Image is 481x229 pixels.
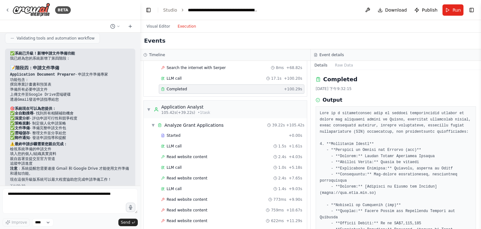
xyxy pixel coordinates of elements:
[149,52,165,57] h3: Timeline
[15,51,75,56] strong: 系統已升級！新增申請文件準備功能
[284,76,302,81] span: + 100.20s
[10,82,130,87] li: 撰寫專業計畫書和預算表
[15,116,30,120] strong: 深度分析
[167,87,187,92] span: Completed
[273,197,286,202] span: 773ms
[272,123,285,128] span: 39.22s
[151,123,155,128] span: ▼
[121,220,130,225] span: Send
[10,72,130,77] li: - 申請文件準備專家
[442,4,463,16] button: Run
[15,111,34,115] strong: 全自動搜尋
[311,61,331,70] button: Details
[15,136,30,140] strong: 郵件通知
[412,4,440,16] button: Publish
[323,96,342,104] h3: Output
[55,6,71,14] div: BETA
[15,142,67,146] strong: 最終申請步驟需要您親自完成：
[276,65,284,70] span: 8ms
[10,106,130,111] h2: 🎯
[375,4,410,16] button: Download
[10,157,130,162] li: 親自簽署並提交至官方管道
[144,6,153,14] button: Hide left sidebar
[198,110,210,115] span: • 1 task
[167,197,207,202] span: Read website content
[10,184,130,188] div: 下午09:39
[284,87,302,92] span: + 100.29s
[126,203,135,212] button: Click to speak your automation idea
[15,131,30,135] strong: 雲端儲存
[161,110,195,115] span: 105.42s (+39.22s)
[15,106,56,111] strong: 系統現在可以為您提供：
[385,7,407,13] span: Download
[144,36,165,45] h2: Events
[10,77,130,103] li: 功能包含：
[167,218,207,223] span: Read website content
[278,154,286,159] span: 2.4s
[167,65,226,70] span: Search the internet with Serper
[10,92,130,98] li: 上傳文件至 雲端硬碟
[10,147,130,152] li: 檢視系統準備的申請文件
[17,36,95,41] span: Validating tools and automation workflow
[118,219,138,226] button: Send
[10,65,130,71] h3: 📝
[286,123,304,128] span: + 105.42s
[10,166,130,176] p: ：系統提醒您需要連接 Gmail 和 Google Drive 才能使用文件準備和通知功能。
[163,7,258,13] nav: breadcrumb
[13,3,50,17] img: Logo
[108,23,123,30] button: Switch to previous chat
[278,186,286,191] span: 1.4s
[286,208,302,213] span: + 10.67s
[289,186,302,191] span: + 9.03s
[286,218,302,223] span: + 11.29s
[174,23,200,30] button: Execution
[15,126,30,130] strong: 文件準備
[271,218,284,223] span: 622ms
[167,76,182,81] span: LLM call
[453,7,461,13] span: Run
[18,98,29,102] code: Gmail
[164,122,224,128] div: Analyze Grant Applications
[10,161,130,166] li: 追蹤申請進度
[167,186,182,191] span: LLM call
[422,7,437,13] span: Publish
[331,61,357,70] button: Raw Data
[3,218,30,226] button: Improve
[15,65,59,70] strong: 階段四：申請文件準備
[167,176,207,181] span: Read website content
[289,154,302,159] span: + 4.03s
[163,8,177,13] a: Studio
[316,86,476,91] div: [DATE] 下午9:32:15
[167,144,182,149] span: LLM call
[12,220,27,225] span: Improve
[29,93,56,97] code: Google Drive
[278,144,286,149] span: 1.5s
[10,166,18,171] strong: 注意
[289,144,302,149] span: + 1.61s
[15,121,30,125] strong: 策略規劃
[10,142,130,147] h2: ⚠️
[10,97,130,103] li: 透過 發送申請指導給您
[161,104,210,110] div: Application Analyst
[10,87,130,92] li: 準備所有必要申請文件
[10,111,130,141] p: ✅ - 找到所有相關補助機會 ✅ - 評估申請可行性和競爭程度 ✅ - 制定個人化申請策略 ✅ - 準備完整申請文件包 ✅ - 整理文件並分享給您 ✅ - 發送申請指導和提醒
[10,72,75,77] code: Application Document Preparer
[147,107,151,112] span: ▼
[286,65,302,70] span: + 68.82s
[167,165,182,170] span: LLM call
[289,197,302,202] span: + 9.90s
[289,133,302,138] span: + 0.00s
[167,208,207,213] span: Read website content
[167,133,180,138] span: Started
[10,152,130,157] li: 填入您的個人/組織真實資料
[167,154,207,159] span: Read website content
[143,23,174,30] button: Visual Editor
[289,165,302,170] span: + 5.18s
[319,52,344,57] h3: Event details
[10,177,130,182] p: 現在這個升級版系統可以最大程度協助您完成申請準備工作！
[271,76,282,81] span: 17.1s
[467,6,476,14] button: Show right sidebar
[10,51,130,56] h2: ✅
[125,23,135,30] button: Start a new chat
[10,56,130,61] p: 我已經為您的系統新增了第四階段：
